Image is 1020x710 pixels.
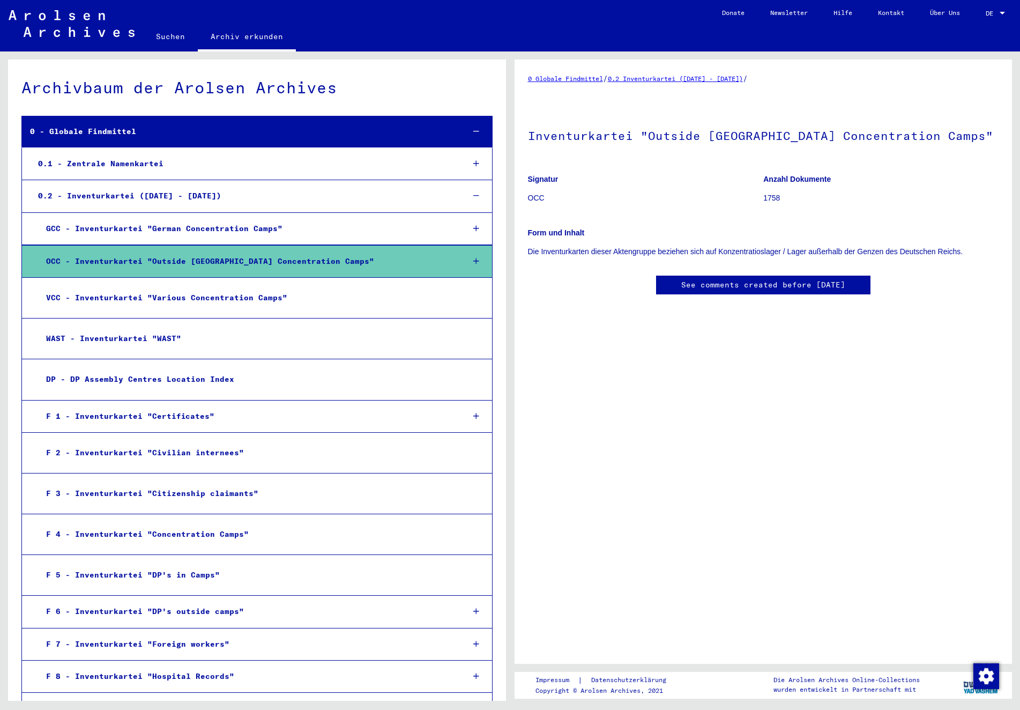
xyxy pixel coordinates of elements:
[30,186,455,206] div: 0.2 - Inventurkartei ([DATE] - [DATE])
[528,246,999,257] p: Die Inventurkarten dieser Aktengruppe beziehen sich auf Konzentratioslager / Lager außerhalb der ...
[528,111,999,158] h1: Inventurkartei "Outside [GEOGRAPHIC_DATA] Concentration Camps"
[528,75,603,83] a: 0 Globale Findmittel
[38,524,455,545] div: F 4 - Inventurkartei "Concentration Camps"
[961,671,1001,698] img: yv_logo.png
[198,24,296,51] a: Archiv erkunden
[38,287,455,308] div: VCC - Inventurkartei "Various Concentration Camps"
[986,10,997,17] span: DE
[22,121,455,142] div: 0 - Globale Findmittel
[38,442,455,463] div: F 2 - Inventurkartei "Civilian internees"
[38,406,455,427] div: F 1 - Inventurkartei "Certificates"
[30,153,455,174] div: 0.1 - Zentrale Namenkartei
[583,675,679,686] a: Datenschutzerklärung
[38,634,455,655] div: F 7 - Inventurkartei "Foreign workers"
[608,75,743,83] a: 0.2 Inventurkartei ([DATE] - [DATE])
[38,251,455,272] div: OCC - Inventurkartei "Outside [GEOGRAPHIC_DATA] Concentration Camps"
[38,218,455,239] div: GCC - Inventurkartei "German Concentration Camps"
[9,10,135,37] img: Arolsen_neg.svg
[535,675,679,686] div: |
[763,193,999,204] p: 1758
[143,24,198,49] a: Suchen
[681,279,845,291] a: See comments created before [DATE]
[973,663,999,689] img: Zustimmung ändern
[528,228,585,237] b: Form und Inhalt
[743,73,748,83] span: /
[535,686,679,696] p: Copyright © Arolsen Archives, 2021
[38,369,455,390] div: DP - DP Assembly Centres Location Index
[38,666,455,687] div: F 8 - Inventurkartei "Hospital Records"
[38,328,455,349] div: WAST - Inventurkartei "WAST"
[38,483,455,504] div: F 3 - Inventurkartei "Citizenship claimants"
[38,601,455,622] div: F 6 - Inventurkartei "DP's outside camps"
[763,175,831,183] b: Anzahl Dokumente
[535,675,578,686] a: Impressum
[603,73,608,83] span: /
[528,193,763,204] p: OCC
[38,565,455,586] div: F 5 - Inventurkartei "DP's in Camps"
[773,675,920,685] p: Die Arolsen Archives Online-Collections
[21,76,493,100] div: Archivbaum der Arolsen Archives
[773,685,920,694] p: wurden entwickelt in Partnerschaft mit
[528,175,559,183] b: Signatur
